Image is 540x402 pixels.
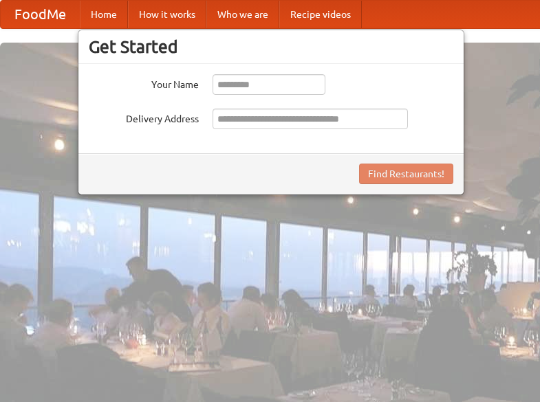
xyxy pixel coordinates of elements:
[1,1,80,28] a: FoodMe
[89,74,199,91] label: Your Name
[206,1,279,28] a: Who we are
[89,109,199,126] label: Delivery Address
[279,1,362,28] a: Recipe videos
[89,36,453,57] h3: Get Started
[128,1,206,28] a: How it works
[80,1,128,28] a: Home
[359,164,453,184] button: Find Restaurants!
